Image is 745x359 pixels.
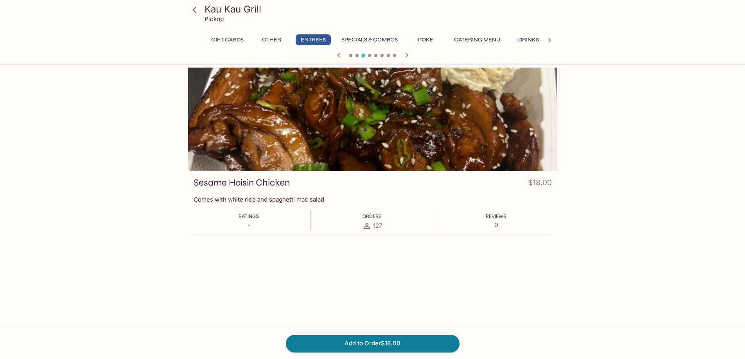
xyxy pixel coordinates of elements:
[528,177,552,192] h4: $18.00
[239,213,259,219] span: Ratings
[408,34,443,45] button: Poke
[188,68,557,171] div: Sesame Hoisin Chicken
[337,34,402,45] button: Specials & Combos
[486,221,506,229] p: 0
[194,177,290,189] h3: Sesame Hoisin Chicken
[286,335,460,352] button: Add to Order$18.00
[239,221,259,229] p: -
[205,3,554,15] h3: Kau Kau Grill
[363,213,382,219] span: Orders
[254,34,289,45] button: Other
[194,196,552,203] p: Comes with white rice and spaghetti mac salad
[511,34,546,45] button: Drinks
[207,34,248,45] button: Gift Cards
[450,34,505,45] button: Catering Menu
[205,15,224,23] p: Pickup
[486,213,506,219] span: Reviews
[296,34,331,45] button: Entrees
[373,222,382,229] span: 127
